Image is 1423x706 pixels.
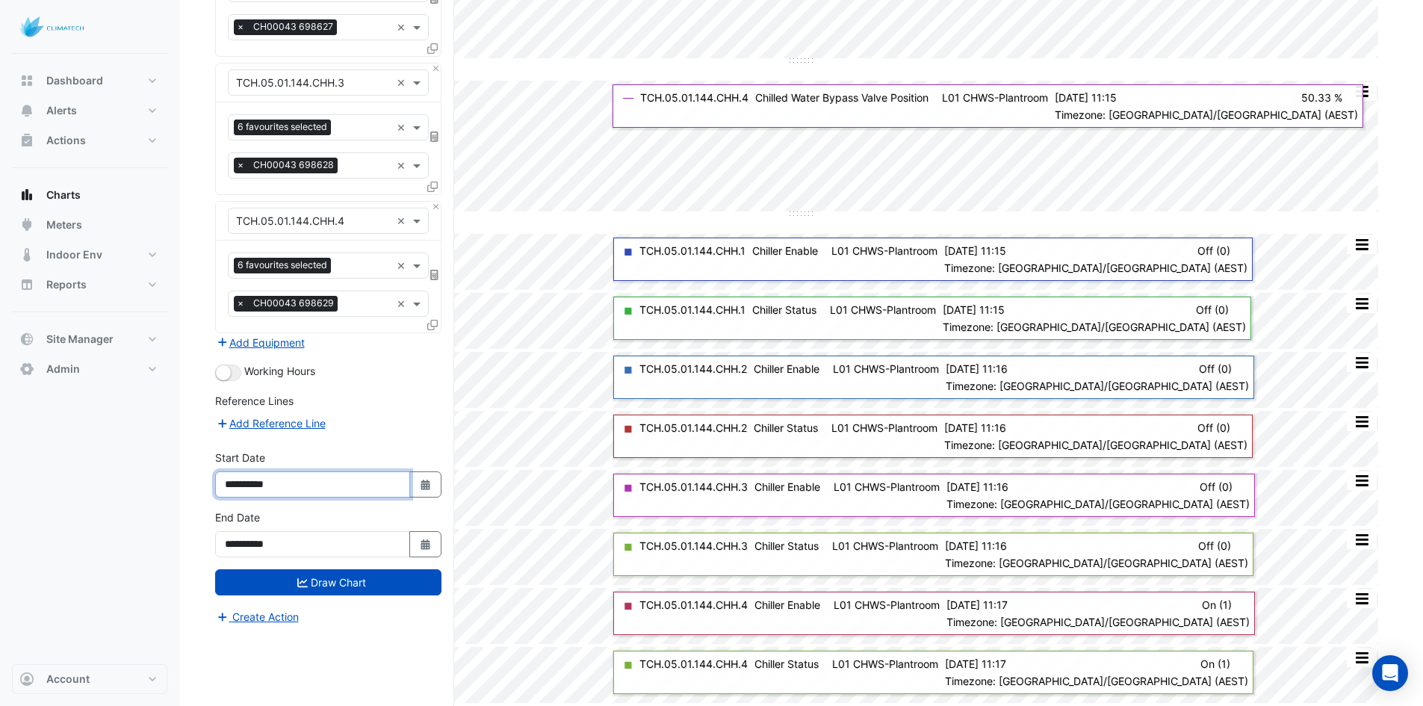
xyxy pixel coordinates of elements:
[397,19,409,35] span: Clear
[234,120,331,134] span: 6 favourites selected
[234,158,247,173] span: ×
[46,188,81,202] span: Charts
[234,296,247,311] span: ×
[12,270,167,300] button: Reports
[46,133,86,148] span: Actions
[1347,82,1377,101] button: More Options
[215,569,441,595] button: Draw Chart
[397,213,409,229] span: Clear
[12,210,167,240] button: Meters
[431,202,441,211] button: Close
[1347,353,1377,372] button: More Options
[428,268,441,281] span: Choose Function
[12,240,167,270] button: Indoor Env
[1347,471,1377,490] button: More Options
[1347,530,1377,549] button: More Options
[428,130,441,143] span: Choose Function
[18,12,85,42] img: Company Logo
[19,103,34,118] app-icon: Alerts
[431,64,441,73] button: Close
[19,332,34,347] app-icon: Site Manager
[12,324,167,354] button: Site Manager
[419,538,433,551] fa-icon: Select Date
[244,365,315,377] span: Working Hours
[419,478,433,491] fa-icon: Select Date
[427,42,438,55] span: Clone Favourites and Tasks from this Equipment to other Equipment
[46,73,103,88] span: Dashboard
[215,334,306,351] button: Add Equipment
[397,296,409,312] span: Clear
[397,75,409,90] span: Clear
[1347,589,1377,608] button: More Options
[46,277,87,292] span: Reports
[234,258,331,273] span: 6 favourites selected
[215,608,300,625] button: Create Action
[427,318,438,331] span: Clone Favourites and Tasks from this Equipment to other Equipment
[19,277,34,292] app-icon: Reports
[1347,412,1377,431] button: More Options
[12,126,167,155] button: Actions
[46,362,80,377] span: Admin
[215,450,265,465] label: Start Date
[46,247,102,262] span: Indoor Env
[249,158,338,173] span: CH00043 698628
[215,393,294,409] label: Reference Lines
[234,19,247,34] span: ×
[19,73,34,88] app-icon: Dashboard
[427,180,438,193] span: Clone Favourites and Tasks from this Equipment to other Equipment
[12,664,167,694] button: Account
[249,19,337,34] span: CH00043 698627
[12,180,167,210] button: Charts
[46,217,82,232] span: Meters
[46,672,90,687] span: Account
[46,103,77,118] span: Alerts
[1347,648,1377,667] button: More Options
[12,96,167,126] button: Alerts
[12,66,167,96] button: Dashboard
[397,258,409,273] span: Clear
[1372,655,1408,691] div: Open Intercom Messenger
[1347,294,1377,313] button: More Options
[46,332,114,347] span: Site Manager
[215,510,260,525] label: End Date
[19,217,34,232] app-icon: Meters
[19,362,34,377] app-icon: Admin
[249,296,338,311] span: CH00043 698629
[1347,235,1377,254] button: More Options
[397,120,409,135] span: Clear
[19,247,34,262] app-icon: Indoor Env
[215,415,326,432] button: Add Reference Line
[19,133,34,148] app-icon: Actions
[19,188,34,202] app-icon: Charts
[397,158,409,173] span: Clear
[12,354,167,384] button: Admin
